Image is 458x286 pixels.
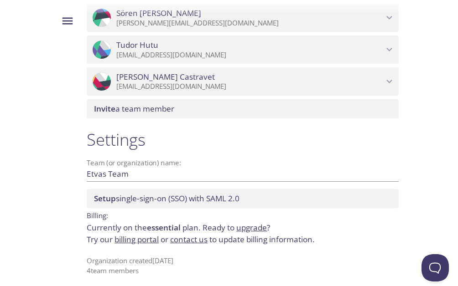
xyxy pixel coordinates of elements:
span: Setup [94,193,116,204]
p: [PERSON_NAME][EMAIL_ADDRESS][DOMAIN_NAME] [116,19,383,28]
span: Ready to ? [203,222,270,233]
div: Sören Timm [87,4,399,32]
a: billing portal [114,234,159,245]
p: Organization created [DATE] 4 team member s [87,256,399,276]
div: Tudor Hutu [87,36,399,64]
a: contact us [170,234,208,245]
span: Tudor Hutu [116,40,158,50]
span: Try our or to update billing information. [87,234,315,245]
div: Setup SSO [87,189,399,208]
p: [EMAIL_ADDRESS][DOMAIN_NAME] [116,51,383,60]
div: Radu Castravet [87,67,399,96]
p: Currently on the plan. [87,222,399,245]
label: Team (or organization) name: [87,159,182,166]
span: single-sign-on (SSO) with SAML 2.0 [94,193,239,204]
div: Invite a team member [87,99,399,118]
span: [PERSON_NAME] Castravet [116,72,215,82]
span: essential [147,222,181,233]
span: a team member [94,103,174,114]
p: Billing: [87,208,399,221]
a: upgrade [236,222,267,233]
p: [EMAIL_ADDRESS][DOMAIN_NAME] [116,82,383,91]
button: Menu [56,9,79,33]
h1: Settings [87,129,399,150]
iframe: Help Scout Beacon - Open [422,254,449,281]
span: Invite [94,103,115,114]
